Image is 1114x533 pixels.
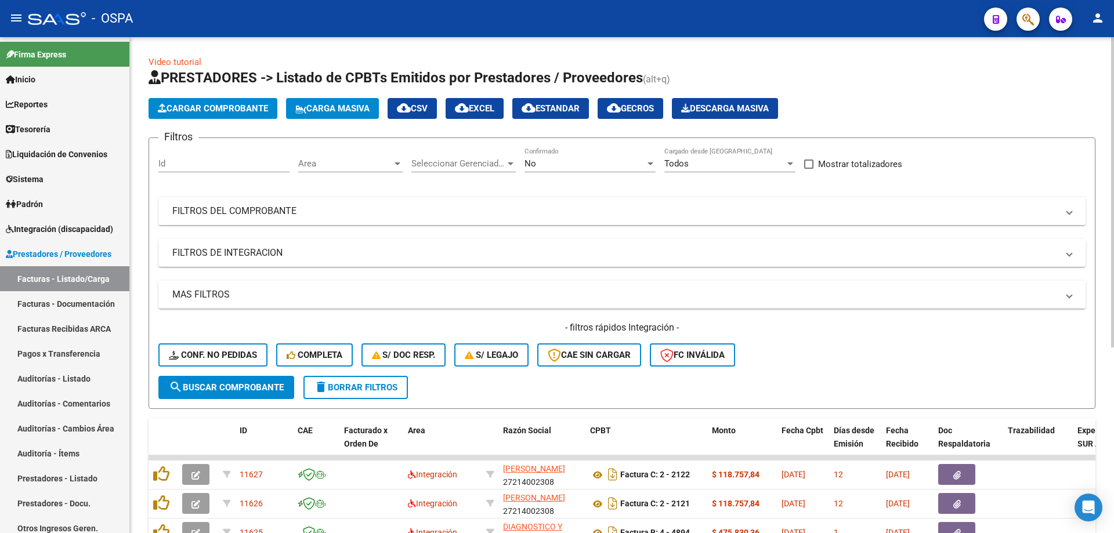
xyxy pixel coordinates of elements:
[158,321,1086,334] h4: - filtros rápidos Integración -
[1003,418,1073,469] datatable-header-cell: Trazabilidad
[9,11,23,25] mat-icon: menu
[158,343,267,367] button: Conf. no pedidas
[149,57,201,67] a: Video tutorial
[158,239,1086,267] mat-expansion-panel-header: FILTROS DE INTEGRACION
[408,426,425,435] span: Area
[681,103,769,114] span: Descarga Masiva
[503,493,565,502] span: [PERSON_NAME]
[598,98,663,119] button: Gecros
[295,103,370,114] span: Carga Masiva
[660,350,725,360] span: FC Inválida
[537,343,641,367] button: CAE SIN CARGAR
[6,148,107,161] span: Liquidación de Convenios
[934,418,1003,469] datatable-header-cell: Doc Respaldatoria
[287,350,342,360] span: Completa
[818,157,902,171] span: Mostrar totalizadores
[1075,494,1102,521] div: Open Intercom Messenger
[149,70,643,86] span: PRESTADORES -> Listado de CPBTs Emitidos por Prestadores / Proveedores
[235,418,293,469] datatable-header-cell: ID
[293,418,339,469] datatable-header-cell: CAE
[712,426,736,435] span: Monto
[403,418,482,469] datatable-header-cell: Area
[172,246,1058,259] mat-panel-title: FILTROS DE INTEGRACION
[240,499,263,508] span: 11626
[397,101,411,115] mat-icon: cloud_download
[240,426,247,435] span: ID
[1091,11,1105,25] mat-icon: person
[169,382,284,393] span: Buscar Comprobante
[465,350,518,360] span: S/ legajo
[411,158,505,169] span: Seleccionar Gerenciador
[455,103,494,114] span: EXCEL
[605,494,620,513] i: Descargar documento
[314,380,328,394] mat-icon: delete
[6,198,43,211] span: Padrón
[522,101,536,115] mat-icon: cloud_download
[169,380,183,394] mat-icon: search
[169,350,257,360] span: Conf. no pedidas
[397,103,428,114] span: CSV
[548,350,631,360] span: CAE SIN CARGAR
[886,426,918,448] span: Fecha Recibido
[298,426,313,435] span: CAE
[938,426,990,448] span: Doc Respaldatoria
[881,418,934,469] datatable-header-cell: Fecha Recibido
[344,426,388,448] span: Facturado x Orden De
[503,426,551,435] span: Razón Social
[158,103,268,114] span: Cargar Comprobante
[172,205,1058,217] mat-panel-title: FILTROS DEL COMPROBANTE
[286,98,379,119] button: Carga Masiva
[590,426,611,435] span: CPBT
[607,103,654,114] span: Gecros
[605,465,620,484] i: Descargar documento
[512,98,589,119] button: Estandar
[149,98,277,119] button: Cargar Comprobante
[620,470,690,480] strong: Factura C: 2 - 2122
[650,343,735,367] button: FC Inválida
[339,418,403,469] datatable-header-cell: Facturado x Orden De
[240,470,263,479] span: 11627
[522,103,580,114] span: Estandar
[455,101,469,115] mat-icon: cloud_download
[886,499,910,508] span: [DATE]
[92,6,133,31] span: - OSPA
[361,343,446,367] button: S/ Doc Resp.
[158,376,294,399] button: Buscar Comprobante
[712,470,759,479] strong: $ 118.757,84
[276,343,353,367] button: Completa
[158,129,198,145] h3: Filtros
[834,426,874,448] span: Días desde Emisión
[643,74,670,85] span: (alt+q)
[886,470,910,479] span: [DATE]
[158,281,1086,309] mat-expansion-panel-header: MAS FILTROS
[6,248,111,260] span: Prestadores / Proveedores
[620,499,690,509] strong: Factura C: 2 - 2121
[672,98,778,119] app-download-masive: Descarga masiva de comprobantes (adjuntos)
[782,426,823,435] span: Fecha Cpbt
[446,98,504,119] button: EXCEL
[408,499,457,508] span: Integración
[503,464,565,473] span: [PERSON_NAME]
[408,470,457,479] span: Integración
[707,418,777,469] datatable-header-cell: Monto
[6,48,66,61] span: Firma Express
[158,197,1086,225] mat-expansion-panel-header: FILTROS DEL COMPROBANTE
[498,418,585,469] datatable-header-cell: Razón Social
[782,470,805,479] span: [DATE]
[712,499,759,508] strong: $ 118.757,84
[585,418,707,469] datatable-header-cell: CPBT
[314,382,397,393] span: Borrar Filtros
[1008,426,1055,435] span: Trazabilidad
[172,288,1058,301] mat-panel-title: MAS FILTROS
[782,499,805,508] span: [DATE]
[303,376,408,399] button: Borrar Filtros
[672,98,778,119] button: Descarga Masiva
[525,158,536,169] span: No
[834,499,843,508] span: 12
[388,98,437,119] button: CSV
[6,173,44,186] span: Sistema
[777,418,829,469] datatable-header-cell: Fecha Cpbt
[372,350,436,360] span: S/ Doc Resp.
[6,73,35,86] span: Inicio
[664,158,689,169] span: Todos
